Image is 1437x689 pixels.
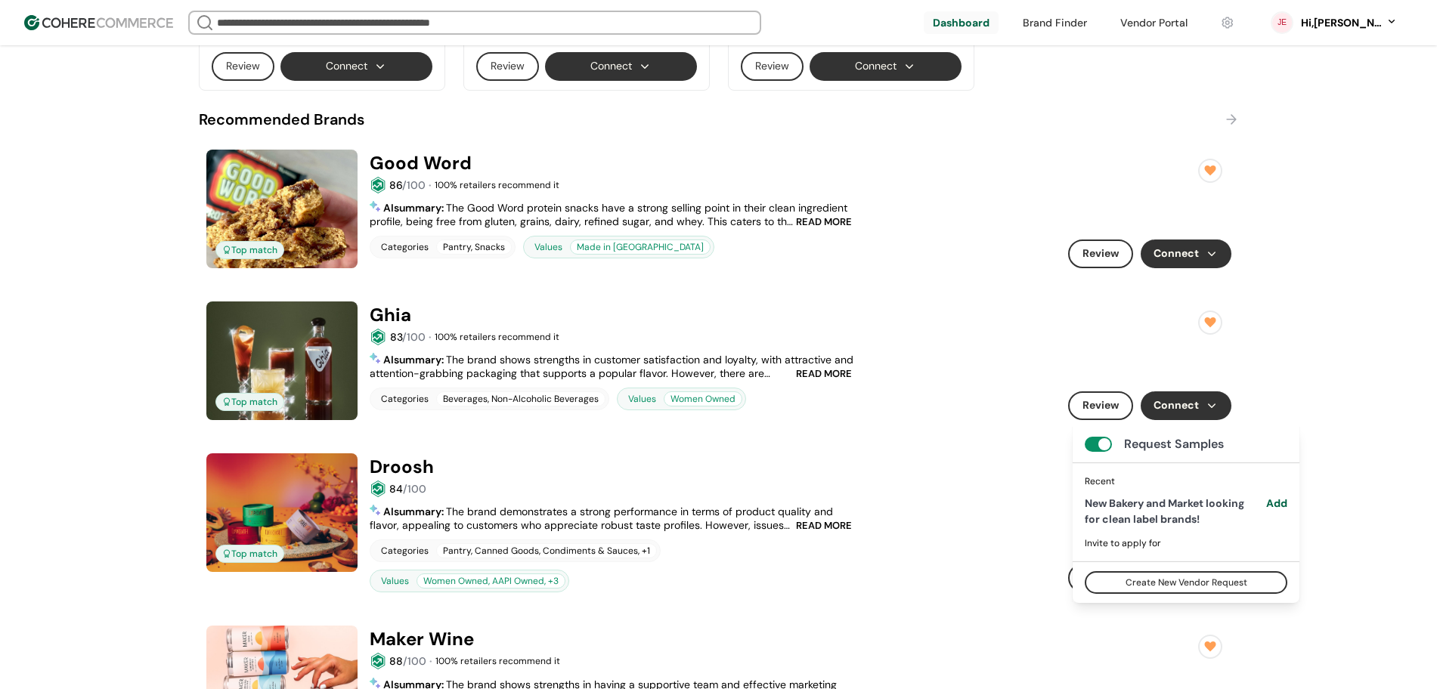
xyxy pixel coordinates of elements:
div: Invite to apply for [1085,536,1287,550]
button: Connect [545,52,697,81]
span: AI : [383,505,446,518]
button: add to favorite [1195,307,1225,338]
span: READ MORE [796,217,852,227]
svg: 0 percent [1271,11,1293,34]
div: Recent [1085,474,1287,488]
span: READ MORE [796,521,852,530]
button: Review [212,52,274,81]
button: Connect [810,52,962,81]
img: Cohere Logo [24,15,173,30]
div: Add [1266,496,1287,514]
div: Request Samples [1124,435,1224,453]
button: Create New Vendor Request [1085,571,1287,594]
span: summary [394,505,441,518]
button: Connect [280,52,432,81]
button: Review [476,52,539,81]
span: AI : [383,353,446,366]
span: Create New Vendor Request [1126,576,1247,589]
span: summary [394,201,441,215]
span: The brand demonstrates a strong performance in terms of product quality and flavor, appealing to ... [370,505,833,586]
span: summary [394,353,441,366]
button: Hi,[PERSON_NAME] [1299,15,1398,31]
span: The brand shows strengths in customer satisfaction and loyalty, with attractive and attention-gra... [370,353,853,434]
span: The Good Word protein snacks have a strong selling point in their clean ingredient profile, being... [370,201,858,323]
button: add to favorite [1195,156,1225,186]
div: New Bakery and Market looking for clean label brands! [1085,496,1251,527]
button: add to favorite [1195,632,1225,662]
span: AI : [383,201,446,215]
div: Recommended Brands [199,109,364,130]
div: Hi, [PERSON_NAME] [1299,15,1383,31]
button: Review [741,52,804,81]
span: READ MORE [796,369,852,378]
